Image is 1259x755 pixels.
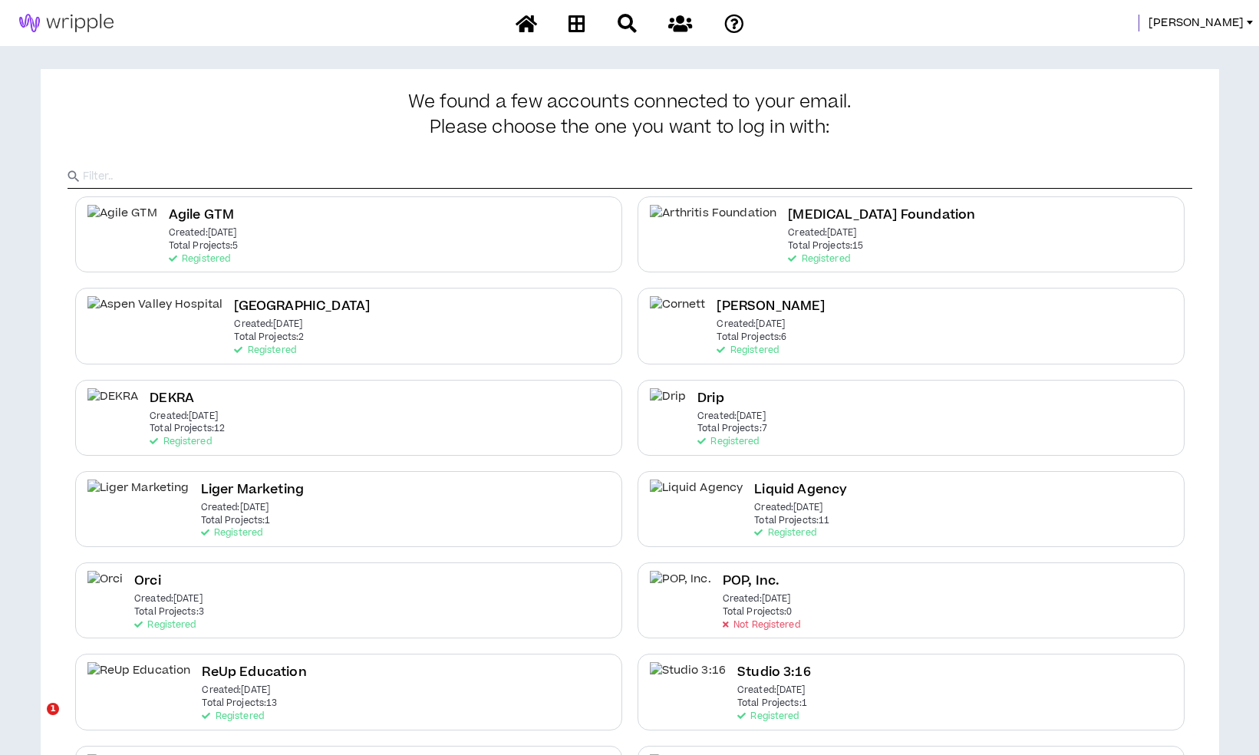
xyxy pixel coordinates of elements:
[150,437,211,447] p: Registered
[717,296,825,317] h2: [PERSON_NAME]
[430,117,829,139] span: Please choose the one you want to log in with:
[737,711,799,722] p: Registered
[83,165,1192,188] input: Filter..
[737,698,807,709] p: Total Projects: 1
[169,241,239,252] p: Total Projects: 5
[723,594,791,605] p: Created: [DATE]
[650,205,777,239] img: Arthritis Foundation
[717,319,785,330] p: Created: [DATE]
[697,388,724,409] h2: Drip
[717,332,786,343] p: Total Projects: 6
[234,296,370,317] h2: [GEOGRAPHIC_DATA]
[737,662,811,683] h2: Studio 3:16
[1149,15,1244,31] span: [PERSON_NAME]
[723,607,793,618] p: Total Projects: 0
[788,205,975,226] h2: [MEDICAL_DATA] Foundation
[754,528,816,539] p: Registered
[650,296,706,331] img: Cornett
[202,662,306,683] h2: ReUp Education
[201,528,262,539] p: Registered
[201,503,269,513] p: Created: [DATE]
[150,424,225,434] p: Total Projects: 12
[697,437,759,447] p: Registered
[201,516,271,526] p: Total Projects: 1
[650,480,743,514] img: Liquid Agency
[737,685,806,696] p: Created: [DATE]
[650,388,687,423] img: Drip
[754,503,822,513] p: Created: [DATE]
[87,205,157,239] img: Agile GTM
[68,92,1192,138] h3: We found a few accounts connected to your email.
[788,228,856,239] p: Created: [DATE]
[754,480,847,500] h2: Liquid Agency
[169,254,230,265] p: Registered
[87,662,191,697] img: ReUp Education
[169,228,237,239] p: Created: [DATE]
[201,480,304,500] h2: Liger Marketing
[723,571,779,592] h2: POP, Inc.
[134,607,204,618] p: Total Projects: 3
[202,698,277,709] p: Total Projects: 13
[234,319,302,330] p: Created: [DATE]
[134,594,203,605] p: Created: [DATE]
[697,411,766,422] p: Created: [DATE]
[15,703,52,740] iframe: Intercom live chat
[788,241,863,252] p: Total Projects: 15
[150,411,218,422] p: Created: [DATE]
[87,296,223,331] img: Aspen Valley Hospital
[234,332,304,343] p: Total Projects: 2
[697,424,767,434] p: Total Projects: 7
[87,571,124,605] img: Orci
[150,388,194,409] h2: DEKRA
[717,345,778,356] p: Registered
[47,703,59,715] span: 1
[723,620,800,631] p: Not Registered
[650,571,711,605] img: POP, Inc.
[202,711,263,722] p: Registered
[754,516,829,526] p: Total Projects: 11
[202,685,270,696] p: Created: [DATE]
[234,345,295,356] p: Registered
[134,571,161,592] h2: Orci
[788,254,849,265] p: Registered
[87,480,190,514] img: Liger Marketing
[134,620,196,631] p: Registered
[87,388,139,423] img: DEKRA
[169,205,234,226] h2: Agile GTM
[650,662,727,697] img: Studio 3:16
